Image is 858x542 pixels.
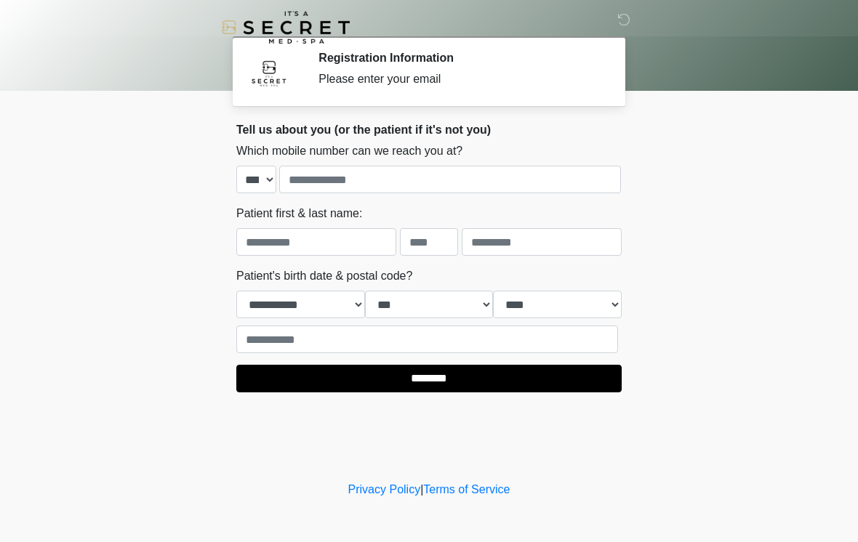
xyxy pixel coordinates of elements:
h2: Tell us about you (or the patient if it's not you) [236,123,622,137]
div: Please enter your email [318,70,600,88]
h2: Registration Information [318,51,600,65]
img: It's A Secret Med Spa Logo [222,11,350,44]
label: Patient's birth date & postal code? [236,267,412,285]
a: | [420,483,423,496]
a: Privacy Policy [348,483,421,496]
a: Terms of Service [423,483,510,496]
img: Agent Avatar [247,51,291,94]
label: Patient first & last name: [236,205,362,222]
label: Which mobile number can we reach you at? [236,142,462,160]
